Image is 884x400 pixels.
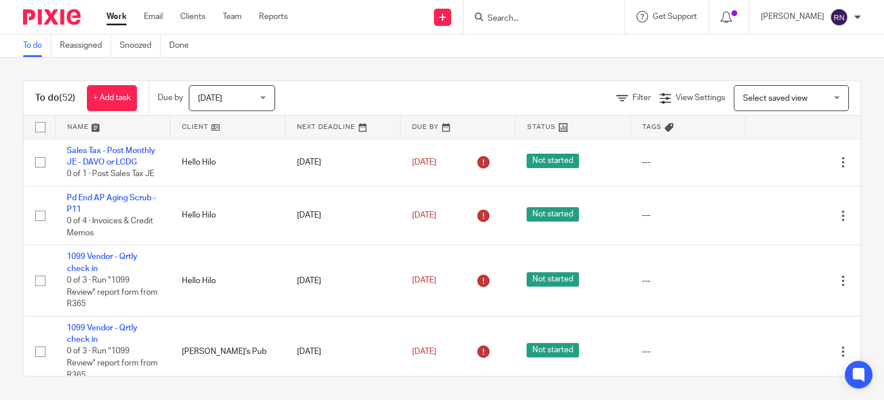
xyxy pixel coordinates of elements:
span: (52) [59,93,75,102]
a: 1099 Vendor - Qrtly check in [67,324,138,344]
span: Not started [527,207,579,222]
a: Team [223,11,242,22]
span: 0 of 3 · Run "1099 Review" report form from R365 [67,348,158,379]
a: Done [169,35,197,57]
td: [DATE] [285,186,401,245]
a: + Add task [87,85,137,111]
td: Hello Hilo [170,245,285,316]
a: 1099 Vendor - Qrtly check in [67,253,138,272]
a: To do [23,35,51,57]
span: 0 of 1 · Post Sales Tax JE [67,170,154,178]
span: 0 of 4 · Invoices & Credit Memos [67,218,153,238]
h1: To do [35,92,75,104]
span: Not started [527,343,579,357]
img: Pixie [23,9,81,25]
a: Email [144,11,163,22]
span: Select saved view [743,94,807,102]
span: Not started [527,272,579,287]
span: Tags [642,124,662,130]
span: [DATE] [412,348,436,356]
td: Hello Hilo [170,186,285,245]
div: --- [642,157,734,168]
div: --- [642,275,734,287]
span: [DATE] [412,158,436,166]
span: [DATE] [412,211,436,219]
a: Clients [180,11,205,22]
span: View Settings [676,94,725,102]
a: Work [106,11,127,22]
td: [DATE] [285,245,401,316]
a: Reports [259,11,288,22]
td: Hello Hilo [170,139,285,186]
td: [DATE] [285,139,401,186]
a: Sales Tax - Post Monthly JE - DAVO or LCDG [67,147,155,166]
span: [DATE] [198,94,222,102]
p: Due by [158,92,183,104]
span: [DATE] [412,276,436,284]
span: 0 of 3 · Run "1099 Review" report form from R365 [67,276,158,308]
td: [PERSON_NAME]'s Pub [170,316,285,387]
a: Snoozed [120,35,161,57]
a: Pd End AP Aging Scrub - P11 [67,194,156,214]
a: Reassigned [60,35,111,57]
img: svg%3E [830,8,848,26]
p: [PERSON_NAME] [761,11,824,22]
span: Not started [527,154,579,168]
span: Filter [632,94,651,102]
td: [DATE] [285,316,401,387]
input: Search [486,14,590,24]
span: Get Support [653,13,697,21]
div: --- [642,346,734,357]
div: --- [642,209,734,221]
